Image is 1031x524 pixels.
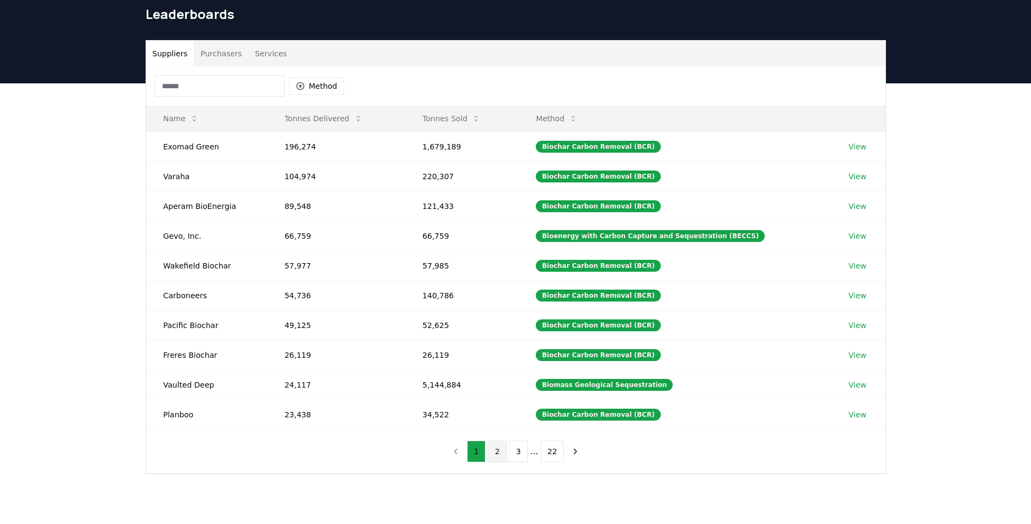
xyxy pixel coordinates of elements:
a: View [849,350,866,361]
button: Method [289,77,345,95]
td: 57,985 [405,251,519,280]
a: View [849,409,866,420]
td: Wakefield Biochar [146,251,267,280]
a: View [849,379,866,390]
div: Biochar Carbon Removal (BCR) [536,200,660,212]
div: Bioenergy with Carbon Capture and Sequestration (BECCS) [536,230,765,242]
button: Name [155,108,207,129]
td: 52,625 [405,310,519,340]
td: 49,125 [267,310,405,340]
td: Planboo [146,399,267,429]
div: Biochar Carbon Removal (BCR) [536,349,660,361]
a: View [849,320,866,331]
td: 1,679,189 [405,132,519,161]
td: Pacific Biochar [146,310,267,340]
td: Aperam BioEnergia [146,191,267,221]
td: 66,759 [405,221,519,251]
button: 22 [541,441,564,462]
a: View [849,260,866,271]
td: Varaha [146,161,267,191]
div: Biomass Geological Sequestration [536,379,673,391]
td: 104,974 [267,161,405,191]
button: 2 [488,441,507,462]
button: Method [527,108,586,129]
button: Services [248,41,293,67]
td: 57,977 [267,251,405,280]
td: 23,438 [267,399,405,429]
a: View [849,290,866,301]
td: Freres Biochar [146,340,267,370]
td: 121,433 [405,191,519,221]
td: 220,307 [405,161,519,191]
td: 5,144,884 [405,370,519,399]
td: Vaulted Deep [146,370,267,399]
button: Suppliers [146,41,194,67]
td: 24,117 [267,370,405,399]
div: Biochar Carbon Removal (BCR) [536,141,660,153]
button: next page [566,441,585,462]
button: Purchasers [194,41,248,67]
h1: Leaderboards [146,5,886,23]
div: Biochar Carbon Removal (BCR) [536,319,660,331]
button: 1 [467,441,486,462]
a: View [849,201,866,212]
div: Biochar Carbon Removal (BCR) [536,409,660,421]
td: 26,119 [405,340,519,370]
td: 54,736 [267,280,405,310]
td: 34,522 [405,399,519,429]
td: Exomad Green [146,132,267,161]
td: 66,759 [267,221,405,251]
td: 140,786 [405,280,519,310]
div: Biochar Carbon Removal (BCR) [536,290,660,302]
button: Tonnes Sold [414,108,489,129]
li: ... [530,445,538,458]
a: View [849,231,866,241]
td: 196,274 [267,132,405,161]
td: Gevo, Inc. [146,221,267,251]
a: View [849,141,866,152]
button: 3 [509,441,528,462]
td: 26,119 [267,340,405,370]
a: View [849,171,866,182]
td: Carboneers [146,280,267,310]
div: Biochar Carbon Removal (BCR) [536,171,660,182]
button: Tonnes Delivered [276,108,371,129]
div: Biochar Carbon Removal (BCR) [536,260,660,272]
td: 89,548 [267,191,405,221]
